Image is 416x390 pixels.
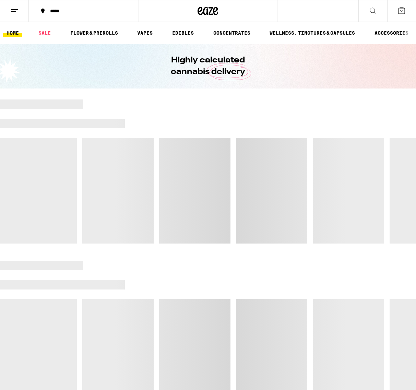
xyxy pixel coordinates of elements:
[152,55,265,78] h1: Highly calculated cannabis delivery
[266,29,358,37] a: WELLNESS, TINCTURES & CAPSULES
[35,29,54,37] a: SALE
[371,29,412,37] a: ACCESSORIES
[169,29,197,37] a: EDIBLES
[210,29,254,37] a: CONCENTRATES
[134,29,156,37] a: VAPES
[3,29,22,37] a: HOME
[67,29,121,37] a: FLOWER & PREROLLS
